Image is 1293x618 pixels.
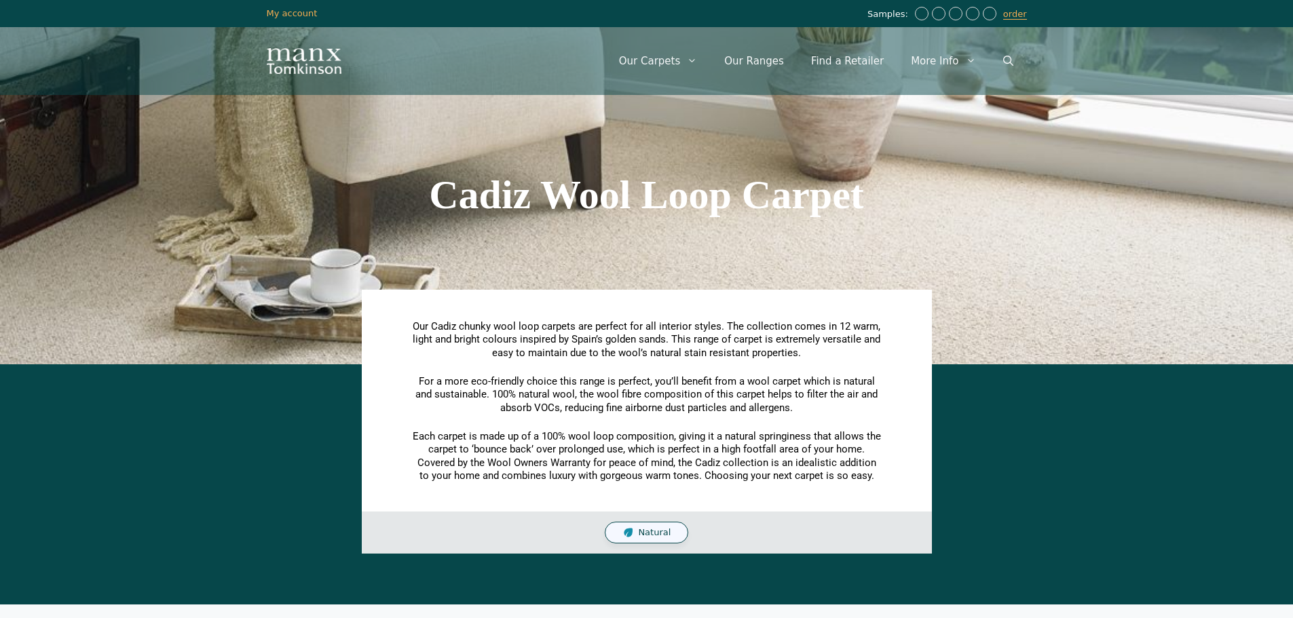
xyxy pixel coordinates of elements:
[413,320,880,359] span: Our Cadiz chunky wool loop carpets are perfect for all interior styles. The collection comes in 1...
[267,174,1027,215] h1: Cadiz Wool Loop Carpet
[711,41,798,81] a: Our Ranges
[267,48,341,74] img: Manx Tomkinson
[267,8,318,18] a: My account
[638,527,671,539] span: Natural
[605,41,711,81] a: Our Carpets
[897,41,989,81] a: More Info
[605,41,1027,81] nav: Primary
[990,41,1027,81] a: Open Search Bar
[413,430,881,483] p: Each carpet is made up of a 100% wool loop composition, giving it a natural springiness that allo...
[413,375,881,415] p: For a more eco-friendly choice this range is perfect, you’ll benefit from a wool carpet which is ...
[867,9,912,20] span: Samples:
[1003,9,1027,20] a: order
[798,41,897,81] a: Find a Retailer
